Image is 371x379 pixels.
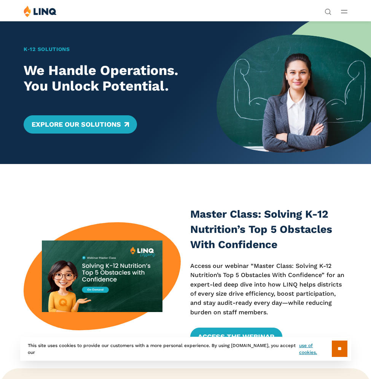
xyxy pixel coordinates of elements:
[341,7,347,16] button: Open Main Menu
[217,21,371,164] img: Home Banner
[325,5,331,14] nav: Utility Navigation
[299,342,331,356] a: use of cookies.
[325,8,331,14] button: Open Search Bar
[190,261,347,317] p: Access our webinar “Master Class: Solving K-12 Nutrition’s Top 5 Obstacles With Confidence” for a...
[190,207,347,252] h3: Master Class: Solving K-12 Nutrition’s Top 5 Obstacles With Confidence
[24,63,201,94] h2: We Handle Operations. You Unlock Potential.
[24,45,201,53] h1: K‑12 Solutions
[24,115,137,134] a: Explore Our Solutions
[24,5,57,17] img: LINQ | K‑12 Software
[20,337,351,361] div: This site uses cookies to provide our customers with a more personal experience. By using [DOMAIN...
[190,328,282,346] a: Access the Webinar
